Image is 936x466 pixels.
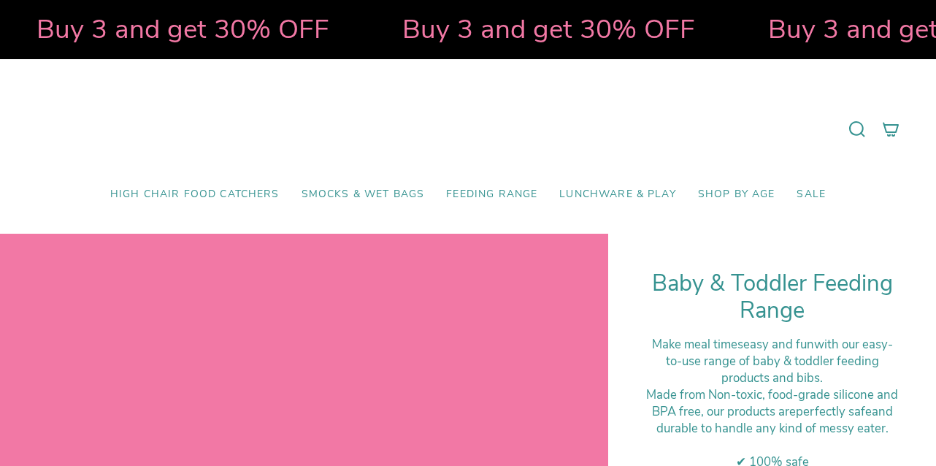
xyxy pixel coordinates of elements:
[796,403,872,420] strong: perfectly safe
[402,11,694,47] strong: Buy 3 and get 30% OFF
[559,188,675,201] span: Lunchware & Play
[446,188,537,201] span: Feeding Range
[698,188,775,201] span: Shop by Age
[797,188,826,201] span: SALE
[687,177,786,212] a: Shop by Age
[645,386,899,437] div: M
[291,177,436,212] a: Smocks & Wet Bags
[342,81,594,177] a: Mumma’s Little Helpers
[548,177,686,212] a: Lunchware & Play
[110,188,280,201] span: High Chair Food Catchers
[743,336,814,353] strong: easy and fun
[645,270,899,325] h1: Baby & Toddler Feeding Range
[36,11,329,47] strong: Buy 3 and get 30% OFF
[786,177,837,212] a: SALE
[645,336,899,386] div: Make meal times with our easy-to-use range of baby & toddler feeding products and bibs.
[99,177,291,212] a: High Chair Food Catchers
[302,188,425,201] span: Smocks & Wet Bags
[652,386,899,437] span: ade from Non-toxic, food-grade silicone and BPA free, our products are and durable to handle any ...
[435,177,548,212] a: Feeding Range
